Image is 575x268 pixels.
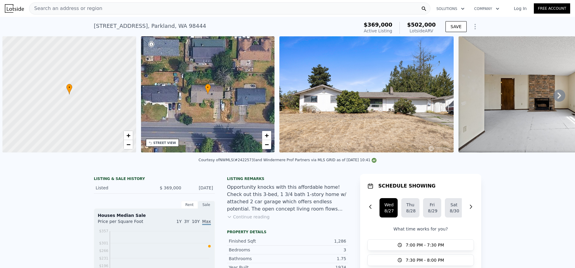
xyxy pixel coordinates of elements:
img: NWMLS Logo [372,158,376,163]
button: Show Options [469,21,481,33]
img: Lotside [5,4,24,13]
span: Search an address or region [29,5,102,12]
div: Finished Sqft [229,238,287,244]
div: Sale [198,201,215,209]
span: − [126,141,130,148]
div: Opportunity knocks with this affordable home! Check out this 3-bed, 1 3/4 bath 1-story home w/ at... [227,184,348,213]
div: Bathrooms [229,256,287,262]
div: Listing remarks [227,176,348,181]
div: Wed [384,202,393,208]
div: 8/30 [450,208,458,214]
div: LISTING & SALE HISTORY [94,176,215,182]
p: What time works for you? [367,226,474,232]
span: + [265,132,269,139]
span: • [205,85,211,90]
span: $502,000 [407,21,436,28]
div: Fri [428,202,436,208]
tspan: $231 [99,256,108,260]
div: Rent [181,201,198,209]
span: $369,000 [364,21,393,28]
button: Fri8/29 [423,198,441,217]
button: Thu8/28 [401,198,419,217]
span: 7:30 PM - 8:00 PM [406,257,444,263]
span: $ 369,000 [160,185,181,190]
span: 10Y [192,219,200,224]
div: [DATE] [186,185,213,191]
button: Solutions [432,3,469,14]
div: STREET VIEW [153,141,176,145]
div: [STREET_ADDRESS] , Parkland , WA 98444 [94,22,206,30]
div: Courtesy of NWMLS (#2422573) and Windermere Prof Partners via MLS GRID as of [DATE] 10:41 [199,158,376,162]
button: Sat8/30 [445,198,463,217]
div: Listed [96,185,149,191]
a: Zoom in [262,131,271,140]
div: • [205,84,211,94]
span: • [66,85,72,90]
div: Sat [450,202,458,208]
span: − [265,141,269,148]
span: + [126,132,130,139]
span: 3Y [184,219,189,224]
div: Lotside ARV [407,28,436,34]
div: 1,286 [287,238,346,244]
span: 1Y [176,219,182,224]
div: 8/28 [406,208,415,214]
button: 7:30 PM - 8:00 PM [367,254,474,266]
div: 3 [287,247,346,253]
img: Sale: 167546581 Parcel: 100579107 [279,36,454,152]
button: SAVE [445,21,467,32]
div: 8/27 [384,208,393,214]
button: 7:00 PM - 7:30 PM [367,239,474,251]
div: Bedrooms [229,247,287,253]
div: Thu [406,202,415,208]
a: Free Account [534,3,570,14]
div: • [66,84,72,94]
span: Active Listing [364,28,392,33]
div: Price per Square Foot [98,218,154,228]
span: 7:00 PM - 7:30 PM [406,242,444,248]
tspan: $357 [99,229,108,233]
div: 8/29 [428,208,436,214]
button: Wed8/27 [379,198,398,217]
a: Zoom in [124,131,133,140]
a: Log In [507,5,534,11]
tspan: $266 [99,249,108,253]
button: Company [469,3,504,14]
span: Max [202,219,211,225]
button: Continue reading [227,214,270,220]
a: Zoom out [262,140,271,149]
div: Houses Median Sale [98,212,211,218]
tspan: $196 [99,264,108,268]
a: Zoom out [124,140,133,149]
h1: SCHEDULE SHOWING [378,182,435,190]
div: 1.75 [287,256,346,262]
div: Property details [227,230,348,234]
tspan: $301 [99,241,108,245]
